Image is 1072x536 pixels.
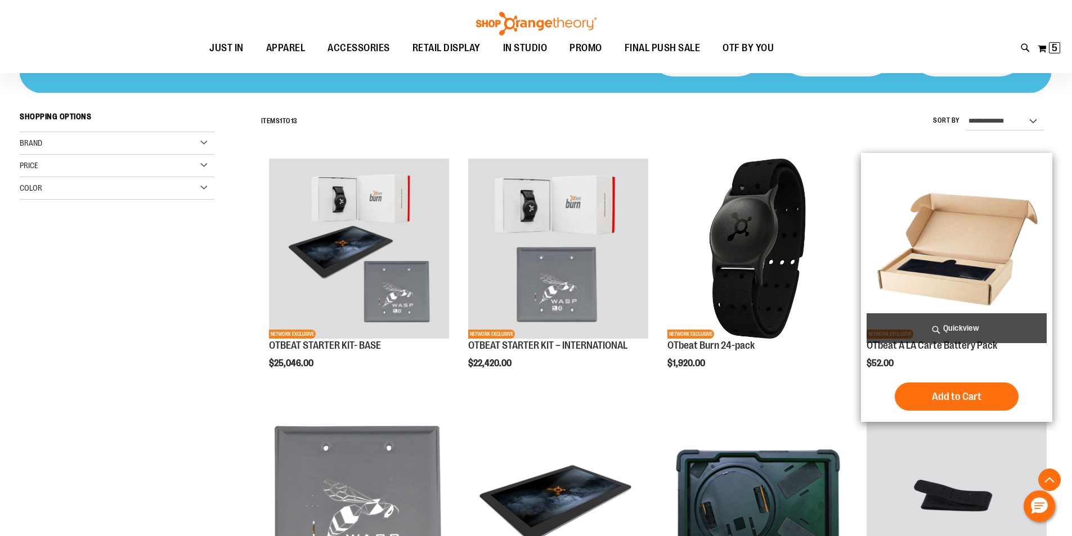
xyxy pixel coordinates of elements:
[867,358,895,368] span: $52.00
[20,161,38,170] span: Price
[895,382,1019,411] button: Add to Cart
[468,159,648,339] img: OTBEAT STARTER KIT – INTERNATIONAL
[269,159,449,340] a: OTBEAT STARTER KIT- BASENETWORK EXCLUSIVE
[261,112,298,130] h2: Items to
[613,35,712,61] a: FINAL PUSH SALE
[269,330,316,339] span: NETWORK EXCLUSIVE
[861,153,1052,422] div: product
[463,153,654,397] div: product
[263,153,455,397] div: product
[20,183,42,192] span: Color
[558,35,613,61] a: PROMO
[867,159,1047,340] a: Product image for OTbeat A LA Carte Battery PackNETWORK EXCLUSIVE
[20,107,214,132] strong: Shopping Options
[401,35,492,61] a: RETAIL DISPLAY
[667,330,714,339] span: NETWORK EXCLUSIVE
[269,340,381,351] a: OTBEAT STARTER KIT- BASE
[255,35,317,61] a: APPAREL
[667,159,847,340] a: OTbeat Burn 24-packNETWORK EXCLUSIVE
[269,358,315,368] span: $25,046.00
[328,35,390,61] span: ACCESSORIES
[662,153,853,397] div: product
[667,159,847,339] img: OTbeat Burn 24-pack
[667,340,755,351] a: OTbeat Burn 24-pack
[933,116,960,125] label: Sort By
[711,35,785,61] a: OTF BY YOU
[468,358,513,368] span: $22,420.00
[269,159,449,339] img: OTBEAT STARTER KIT- BASE
[316,35,401,61] a: ACCESSORIES
[468,330,515,339] span: NETWORK EXCLUSIVE
[412,35,481,61] span: RETAIL DISPLAY
[503,35,548,61] span: IN STUDIO
[266,35,306,61] span: APPAREL
[867,340,997,351] a: OTbeat A LA Carte Battery Pack
[932,390,981,403] span: Add to Cart
[723,35,774,61] span: OTF BY YOU
[1052,42,1057,53] span: 5
[468,340,627,351] a: OTBEAT STARTER KIT – INTERNATIONAL
[867,159,1047,339] img: Product image for OTbeat A LA Carte Battery Pack
[1024,490,1055,522] button: Hello, have a question? Let’s chat.
[569,35,602,61] span: PROMO
[468,159,648,340] a: OTBEAT STARTER KIT – INTERNATIONALNETWORK EXCLUSIVE
[280,117,282,125] span: 1
[474,12,598,35] img: Shop Orangetheory
[492,35,559,61] a: IN STUDIO
[667,358,707,368] span: $1,920.00
[625,35,701,61] span: FINAL PUSH SALE
[1038,469,1061,491] button: Back To Top
[20,138,42,147] span: Brand
[198,35,255,61] a: JUST IN
[209,35,244,61] span: JUST IN
[291,117,298,125] span: 13
[867,313,1047,343] a: Quickview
